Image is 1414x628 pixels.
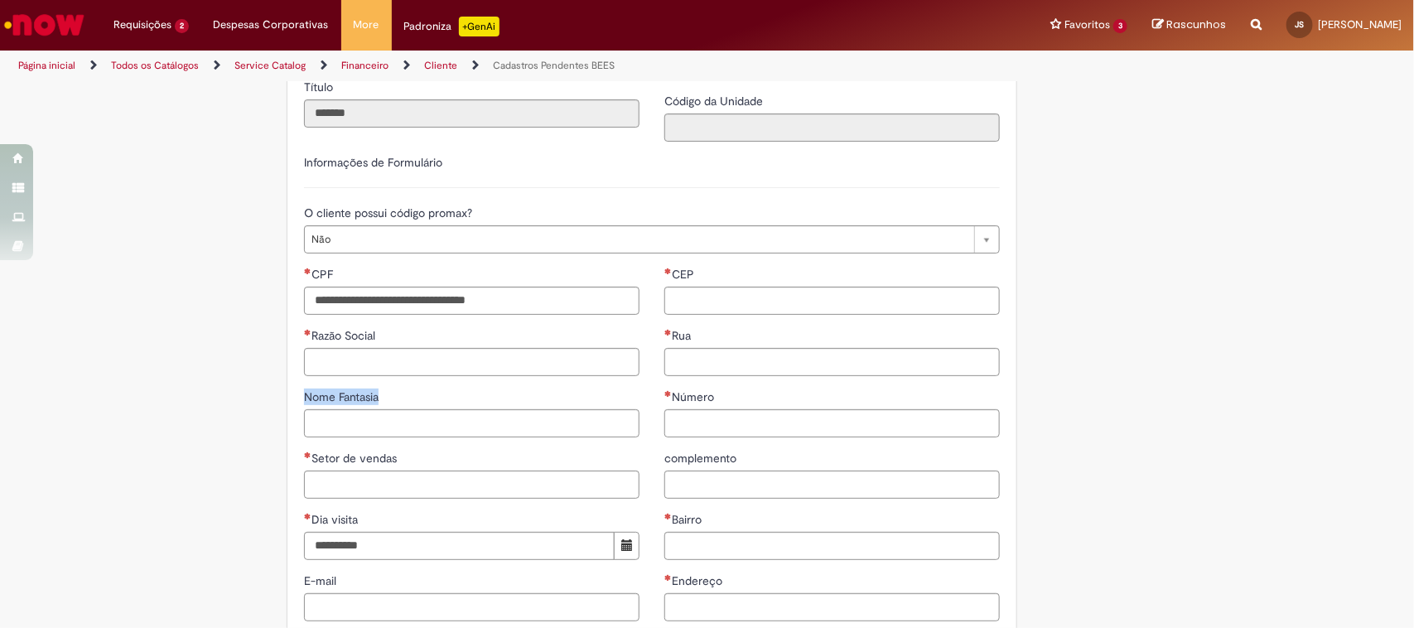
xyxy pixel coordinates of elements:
ul: Trilhas de página [12,51,930,81]
input: Rua [664,348,1000,376]
input: Bairro [664,532,1000,560]
span: Rua [672,328,694,343]
a: Todos os Catálogos [111,59,199,72]
span: Setor de vendas [311,451,400,466]
input: Razão Social [304,348,639,376]
input: Número [664,409,1000,437]
a: Service Catalog [234,59,306,72]
span: Requisições [113,17,171,33]
span: [PERSON_NAME] [1318,17,1402,31]
span: Necessários [664,268,672,274]
span: Necessários [304,268,311,274]
span: 3 [1113,19,1127,33]
button: Mostrar calendário para Dia visita [614,532,639,560]
span: Dia visita [311,512,361,527]
span: Endereço [672,573,726,588]
span: JS [1296,19,1305,30]
input: complemento [664,471,1000,499]
span: Bairro [672,512,705,527]
input: Título [304,99,639,128]
span: Necessários [664,329,672,336]
span: Necessários [304,452,311,458]
input: CPF [304,287,639,315]
span: Necessários [664,513,672,519]
input: Setor de vendas [304,471,639,499]
label: Somente leitura - Código da Unidade [664,93,766,109]
input: CEP [664,287,1000,315]
input: Código da Unidade [664,114,1000,142]
span: Não [311,226,966,253]
span: Necessários [304,513,311,519]
input: Nome Fantasia [304,409,639,437]
span: Razão Social [311,328,379,343]
span: Número [672,389,717,404]
span: complemento [664,451,740,466]
span: Necessários [304,329,311,336]
span: More [354,17,379,33]
span: Favoritos [1064,17,1110,33]
div: Padroniza [404,17,499,36]
a: Financeiro [341,59,388,72]
span: Rascunhos [1166,17,1226,32]
span: Nome Fantasia [304,389,382,404]
span: Necessários [664,574,672,581]
span: E-mail [304,573,340,588]
span: 2 [175,19,189,33]
span: CEP [672,267,697,282]
span: Somente leitura - Título [304,80,336,94]
span: O cliente possui código promax? [304,205,475,220]
a: Página inicial [18,59,75,72]
input: Dia visita [304,532,615,560]
label: Informações de Formulário [304,155,442,170]
label: Somente leitura - Título [304,79,336,95]
p: +GenAi [459,17,499,36]
a: Rascunhos [1152,17,1226,33]
span: Necessários [664,390,672,397]
span: Somente leitura - Código da Unidade [664,94,766,109]
span: CPF [311,267,336,282]
a: Cliente [424,59,457,72]
a: Cadastros Pendentes BEES [493,59,615,72]
input: E-mail [304,593,639,621]
img: ServiceNow [2,8,87,41]
span: Despesas Corporativas [214,17,329,33]
input: Endereço [664,593,1000,621]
